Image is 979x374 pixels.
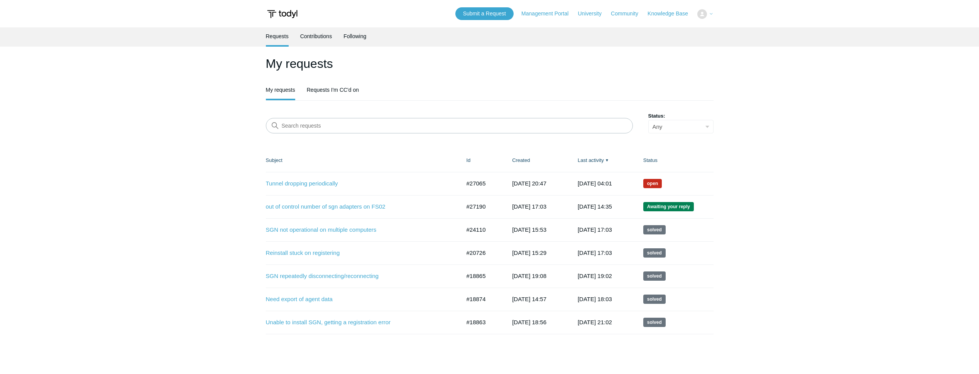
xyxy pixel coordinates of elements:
[343,27,366,45] a: Following
[578,273,612,279] time: 2024-08-12T19:02:52+00:00
[266,226,449,234] a: SGN not operational on multiple computers
[643,271,666,281] span: This request has been solved
[578,226,612,233] time: 2025-04-28T17:03:02+00:00
[643,202,694,211] span: We are waiting for you to respond
[512,249,546,256] time: 2024-10-14T15:29:24+00:00
[636,149,714,172] th: Status
[648,10,696,18] a: Knowledge Base
[578,180,612,187] time: 2025-08-15T04:01:41+00:00
[459,241,505,264] td: #20726
[578,10,609,18] a: University
[459,218,505,241] td: #24110
[512,296,546,302] time: 2024-07-16T14:57:28+00:00
[578,157,604,163] a: Last activity▼
[521,10,576,18] a: Management Portal
[459,195,505,218] td: #27190
[643,179,662,188] span: We are working on a response for you
[266,149,459,172] th: Subject
[643,318,666,327] span: This request has been solved
[459,311,505,334] td: #18863
[459,172,505,195] td: #27065
[266,202,449,211] a: out of control number of sgn adapters on FS02
[266,7,299,21] img: Todyl Support Center Help Center home page
[266,179,449,188] a: Tunnel dropping periodically
[578,319,612,325] time: 2024-08-04T21:02:22+00:00
[266,118,633,133] input: Search requests
[266,27,289,45] a: Requests
[512,203,546,210] time: 2025-08-08T17:03:00+00:00
[307,81,359,99] a: Requests I'm CC'd on
[648,112,714,120] label: Status:
[459,149,505,172] th: Id
[512,273,546,279] time: 2024-07-15T19:08:35+00:00
[512,319,546,325] time: 2024-07-15T18:56:39+00:00
[266,318,449,327] a: Unable to install SGN, getting a registration error
[459,288,505,311] td: #18874
[266,54,714,73] h1: My requests
[643,248,666,258] span: This request has been solved
[578,203,612,210] time: 2025-08-13T14:35:27+00:00
[643,295,666,304] span: This request has been solved
[611,10,646,18] a: Community
[266,81,295,99] a: My requests
[512,226,546,233] time: 2025-04-08T15:53:28+00:00
[459,264,505,288] td: #18865
[455,7,514,20] a: Submit a Request
[266,272,449,281] a: SGN repeatedly disconnecting/reconnecting
[578,296,612,302] time: 2024-08-05T18:03:10+00:00
[512,180,546,187] time: 2025-08-05T20:47:18+00:00
[266,249,449,258] a: Reinstall stuck on registering
[578,249,612,256] time: 2024-11-07T17:03:12+00:00
[512,157,530,163] a: Created
[300,27,332,45] a: Contributions
[643,225,666,234] span: This request has been solved
[605,157,609,163] span: ▼
[266,295,449,304] a: Need export of agent data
